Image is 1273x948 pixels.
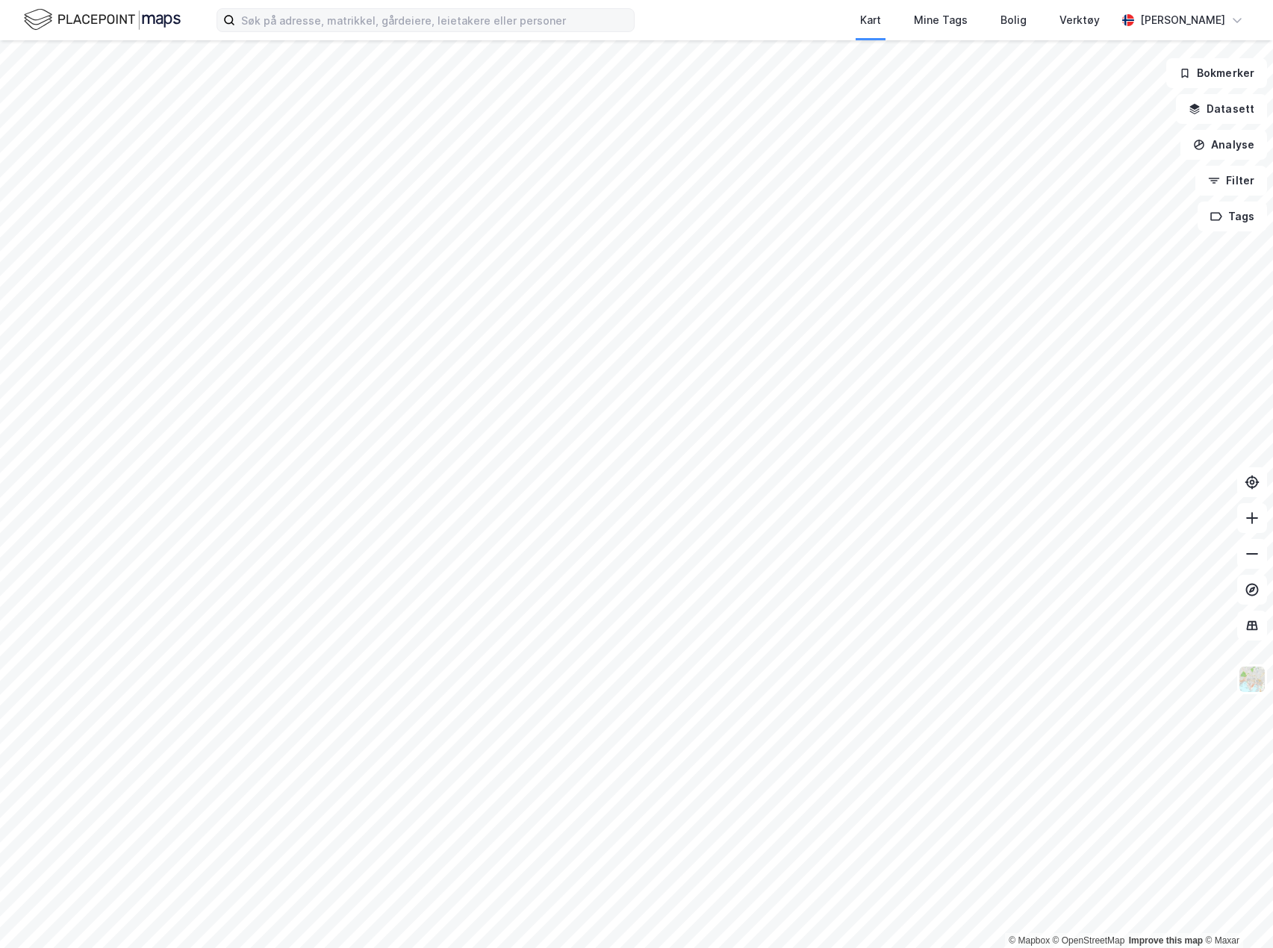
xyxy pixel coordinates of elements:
[860,11,881,29] div: Kart
[235,9,634,31] input: Søk på adresse, matrikkel, gårdeiere, leietakere eller personer
[1198,876,1273,948] iframe: Chat Widget
[1198,876,1273,948] div: Kontrollprogram for chat
[1059,11,1100,29] div: Verktøy
[1140,11,1225,29] div: [PERSON_NAME]
[1000,11,1027,29] div: Bolig
[914,11,968,29] div: Mine Tags
[24,7,181,33] img: logo.f888ab2527a4732fd821a326f86c7f29.svg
